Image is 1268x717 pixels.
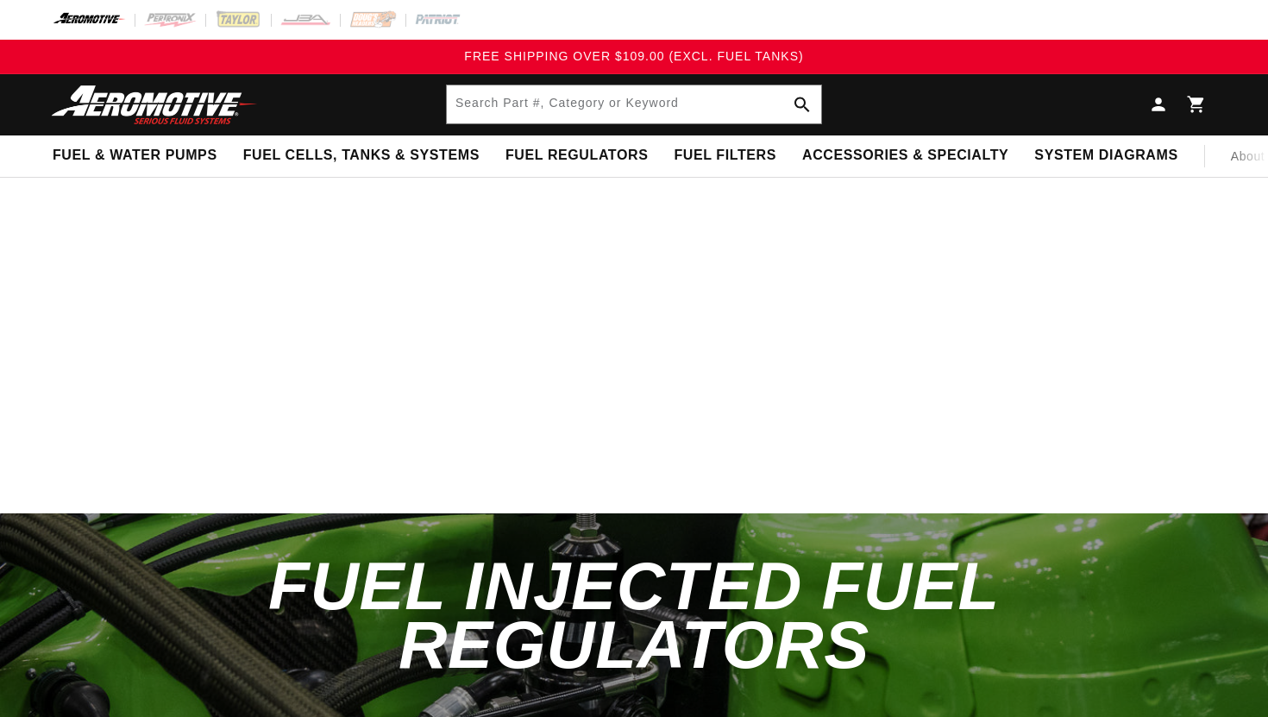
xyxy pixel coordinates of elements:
span: Fuel Regulators [505,147,648,165]
summary: System Diagrams [1021,135,1190,176]
span: Accessories & Specialty [802,147,1008,165]
span: System Diagrams [1034,147,1177,165]
summary: Accessories & Specialty [789,135,1021,176]
summary: Fuel Cells, Tanks & Systems [230,135,493,176]
img: Aeromotive [47,85,262,125]
summary: Fuel & Water Pumps [40,135,230,176]
span: FREE SHIPPING OVER $109.00 (EXCL. FUEL TANKS) [464,49,803,63]
span: Fuel Filters [674,147,776,165]
span: Fuel Injected Fuel Regulators [268,548,1000,682]
summary: Fuel Filters [661,135,789,176]
span: Fuel Cells, Tanks & Systems [243,147,480,165]
summary: Fuel Regulators [493,135,661,176]
span: Fuel & Water Pumps [53,147,217,165]
input: Search Part #, Category or Keyword [447,85,821,123]
button: Search Part #, Category or Keyword [783,85,821,123]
